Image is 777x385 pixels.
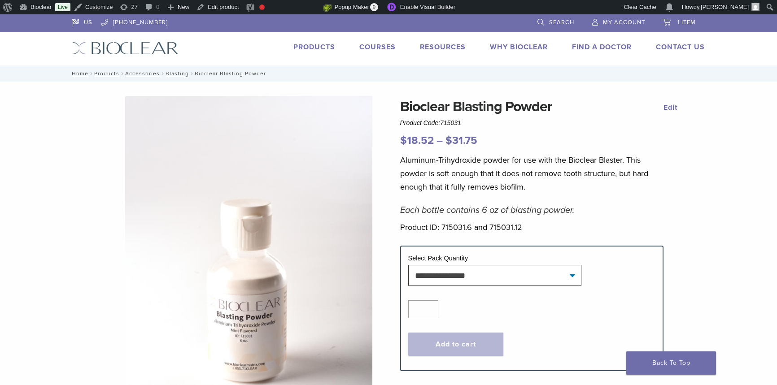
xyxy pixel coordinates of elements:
label: Select Pack Quantity [408,255,468,262]
a: My Account [592,14,645,28]
a: Back To Top [626,351,716,375]
p: Aluminum-Trihydroxide powder for use with the Bioclear Blaster. This powder is soft enough that i... [400,153,664,194]
a: US [72,14,92,28]
span: 715031 [440,119,461,126]
bdi: 18.52 [400,134,434,147]
img: Bioclear [72,42,179,55]
h1: Bioclear Blasting Powder [400,96,664,117]
em: Each bottle contains 6 oz of blasting powder. [400,205,575,216]
span: Search [549,19,574,26]
div: Focus keyphrase not set [259,4,265,10]
a: Home [69,70,88,77]
nav: Bioclear Blasting Powder [65,65,712,82]
span: $ [400,134,407,147]
span: / [119,71,125,76]
a: [PHONE_NUMBER] [101,14,168,28]
span: 0 [370,3,378,11]
span: 1 item [677,19,696,26]
p: Product ID: 715031.6 and 715031.12 [400,221,664,234]
a: Resources [420,43,466,52]
img: Views over 48 hours. Click for more Jetpack Stats. [273,2,323,13]
a: Edit [664,103,677,112]
a: 1 item [663,14,696,28]
a: Why Bioclear [490,43,548,52]
span: Product Code: [400,119,461,126]
a: Products [94,70,119,77]
a: Live [55,3,70,11]
span: $ [445,134,452,147]
a: Blasting [166,70,189,77]
a: Find A Doctor [572,43,632,52]
span: / [160,71,166,76]
button: Add to cart [408,333,503,356]
span: – [437,134,443,147]
a: Contact Us [656,43,705,52]
a: Courses [359,43,396,52]
span: My Account [603,19,645,26]
a: Accessories [125,70,160,77]
span: / [88,71,94,76]
span: / [189,71,195,76]
span: [PERSON_NAME] [701,4,749,10]
a: Products [293,43,335,52]
a: Search [537,14,574,28]
bdi: 31.75 [445,134,477,147]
